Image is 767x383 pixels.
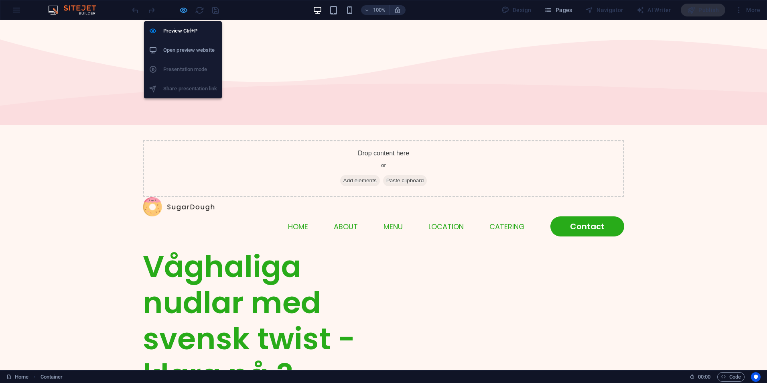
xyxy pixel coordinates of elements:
button: Usercentrics [751,372,761,382]
button: 100% [361,5,390,15]
button: Code [717,372,745,382]
span: Paste clipboard [383,155,427,166]
button: Pages [541,4,575,16]
h6: Open preview website [163,45,217,55]
h6: Session time [690,372,711,382]
a: Click to cancel selection. Double-click to open Pages [6,372,28,382]
span: 00 00 [698,372,710,382]
i: On resize automatically adjust zoom level to fit chosen device. [394,6,401,14]
span: Pages [544,6,572,14]
span: Add elements [340,155,380,166]
div: Drop content here [143,120,624,177]
span: Click to select. Double-click to edit [41,372,63,382]
h6: 100% [373,5,386,15]
h6: Preview Ctrl+P [163,26,217,36]
img: Editor Logo [46,5,106,15]
span: : [704,374,705,380]
nav: breadcrumb [41,372,63,382]
span: Code [721,372,741,382]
